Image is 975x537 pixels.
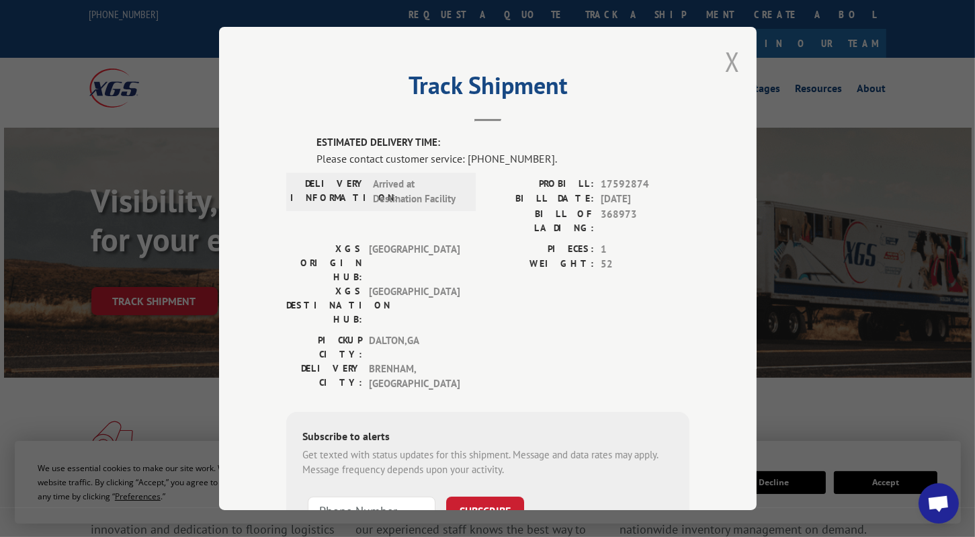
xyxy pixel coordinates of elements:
label: DELIVERY CITY: [286,362,362,392]
input: Phone Number [308,497,435,525]
span: [DATE] [601,192,689,207]
span: [GEOGRAPHIC_DATA] [369,242,460,284]
button: Close modal [725,44,740,79]
div: Subscribe to alerts [302,428,673,448]
label: XGS DESTINATION HUB: [286,284,362,327]
span: BRENHAM , [GEOGRAPHIC_DATA] [369,362,460,392]
label: ESTIMATED DELIVERY TIME: [316,135,689,151]
div: Get texted with status updates for this shipment. Message and data rates may apply. Message frequ... [302,448,673,478]
span: 1 [601,242,689,257]
span: Arrived at Destination Facility [373,177,464,207]
span: DALTON , GA [369,333,460,362]
label: BILL OF LADING: [488,207,594,235]
label: XGS ORIGIN HUB: [286,242,362,284]
div: Please contact customer service: [PHONE_NUMBER]. [316,151,689,167]
span: 17592874 [601,177,689,192]
button: SUBSCRIBE [446,497,524,525]
div: Open chat [919,483,959,524]
span: 52 [601,257,689,272]
label: WEIGHT: [488,257,594,272]
label: PIECES: [488,242,594,257]
label: BILL DATE: [488,192,594,207]
label: PROBILL: [488,177,594,192]
label: PICKUP CITY: [286,333,362,362]
span: 368973 [601,207,689,235]
span: [GEOGRAPHIC_DATA] [369,284,460,327]
h2: Track Shipment [286,76,689,101]
label: DELIVERY INFORMATION: [290,177,366,207]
